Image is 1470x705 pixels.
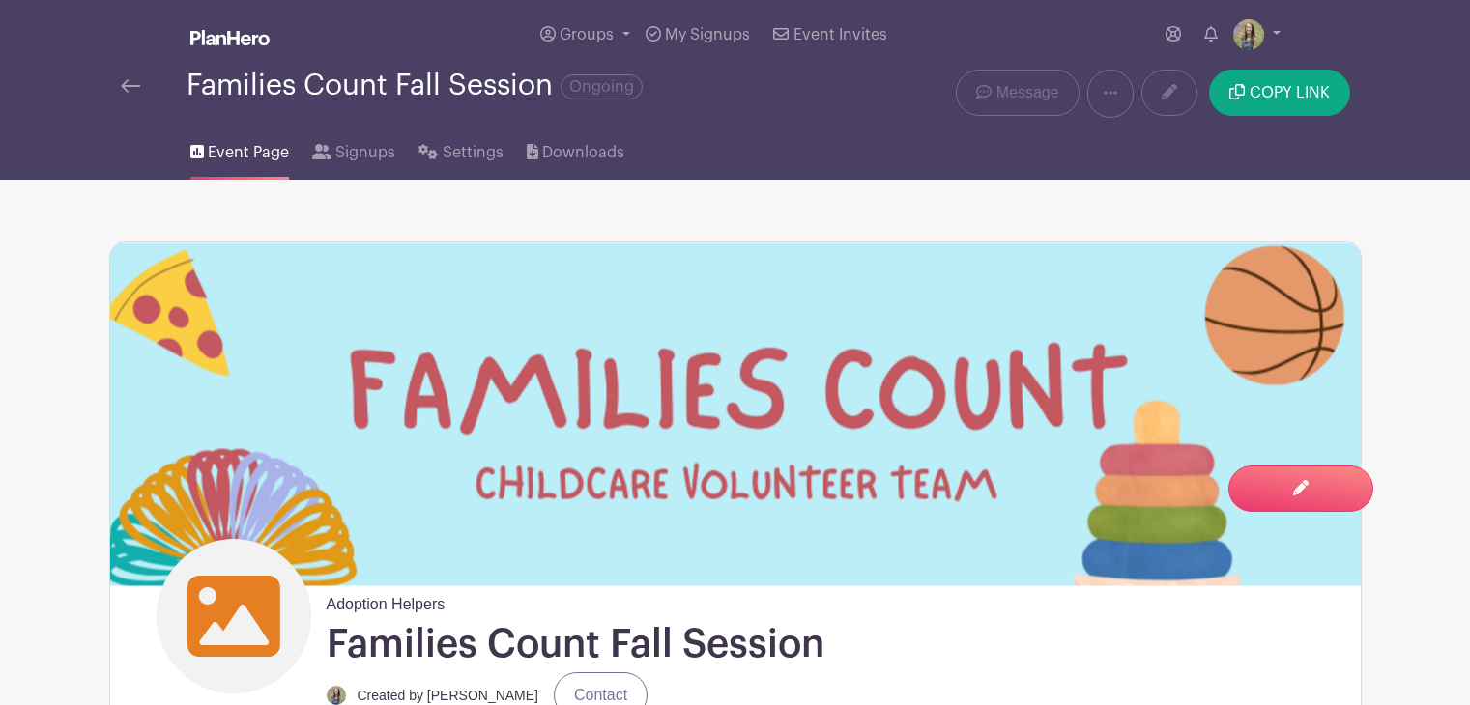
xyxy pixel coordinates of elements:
a: Event Page [190,118,289,180]
img: IMG_0582.jpg [327,686,346,705]
img: logo_white-6c42ec7e38ccf1d336a20a19083b03d10ae64f83f12c07503d8b9e83406b4c7d.svg [190,30,270,45]
a: Message [956,70,1079,116]
a: Signups [312,118,395,180]
small: Created by [PERSON_NAME] [358,688,539,703]
span: Adoption Helpers [327,585,446,616]
span: Event Invites [793,27,887,42]
span: My Signups [665,27,750,42]
img: IMG_0582.jpg [1233,19,1264,50]
span: Ongoing [561,74,643,99]
span: Groups [560,27,614,42]
a: Settings [418,118,503,180]
span: Signups [335,141,395,164]
img: event_banner_8838.png [110,242,1361,585]
span: Event Page [208,141,289,164]
span: Downloads [542,141,624,164]
span: Message [996,81,1059,104]
div: Families Count Fall Session [187,70,643,101]
button: COPY LINK [1209,70,1349,116]
span: Settings [443,141,504,164]
img: back-arrow-29a5d9b10d5bd6ae65dc969a981735edf675c4d7a1fe02e03b50dbd4ba3cdb55.svg [121,79,140,93]
a: Downloads [527,118,624,180]
h1: Families Count Fall Session [327,620,824,668]
span: COPY LINK [1250,85,1330,100]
